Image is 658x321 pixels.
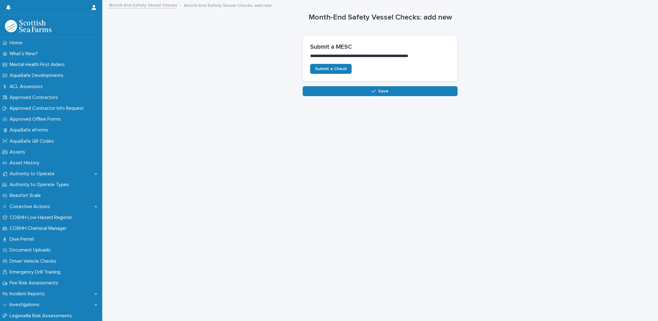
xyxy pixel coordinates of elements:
p: Authority to Operate [7,171,59,177]
p: Fire Risk Assessments [7,280,63,286]
span: Submit a Check [315,67,347,71]
p: Approved Offline Forms [7,116,66,122]
button: Save [303,86,458,96]
p: COSHH Chemical Manager [7,225,72,231]
p: Approved Contractors [7,95,63,100]
p: Assets [7,149,30,155]
a: Month-End Safety Vessel Checks [109,1,177,8]
span: Save [378,89,388,93]
p: AquaSafe Developments [7,73,68,78]
p: Emergency Drill Training [7,269,65,275]
p: Authority to Operate Types [7,182,74,188]
p: Mental Health First Aiders [7,62,70,68]
p: Document Uploads [7,247,55,253]
p: Corrective Actions [7,204,55,210]
p: Dive Permit [7,236,39,242]
p: Driver Vehicle Checks [7,258,61,264]
p: COSHH Low Hazard Register [7,215,77,221]
p: ACL Assessors [7,84,48,90]
p: Investigations [7,302,44,308]
p: Incident Reports [7,291,50,297]
p: AquaSafe QR Codes [7,138,59,144]
img: bPIBxiqnSb2ggTQWdOVV [5,20,51,32]
h2: Submit a MESC [310,43,450,51]
h1: Month-End Safety Vessel Checks: add new [303,13,458,22]
p: AquaSafe eForms [7,127,53,133]
a: Submit a Check [310,64,352,74]
p: Approved Contractor Info Request [7,105,89,111]
p: What's New? [7,51,43,57]
p: Legionella Risk Assessments [7,313,77,319]
p: Month-End Safety Vessel Checks: add new [184,2,272,8]
p: Asset History [7,160,44,166]
p: Home [7,40,28,46]
p: Beaufort Scale [7,193,46,198]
